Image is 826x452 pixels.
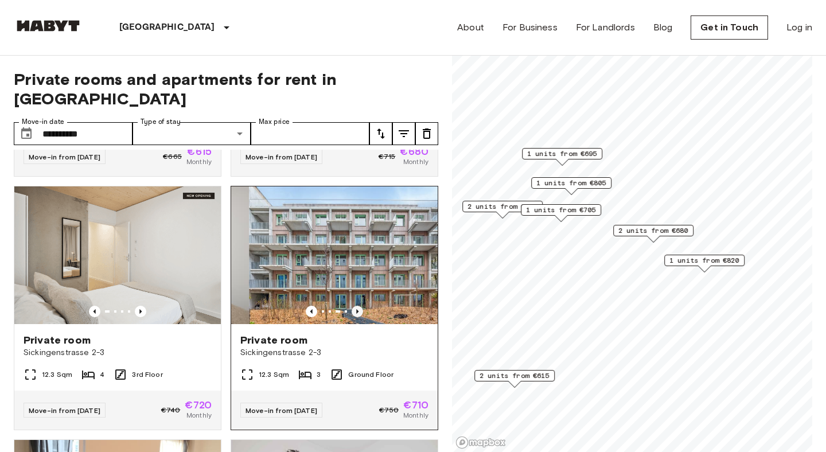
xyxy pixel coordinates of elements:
a: Log in [786,21,812,34]
div: Map marker [664,255,745,272]
a: For Landlords [576,21,635,34]
span: Move-in from [DATE] [246,153,317,161]
span: Monthly [186,410,212,420]
span: €715 [379,151,396,162]
div: Map marker [522,148,602,166]
span: Monthly [186,157,212,167]
span: Sickingenstrasse 2-3 [24,347,212,359]
span: 1 units from €705 [526,205,596,215]
span: Move-in from [DATE] [29,153,100,161]
img: Marketing picture of unit DE-01-477-035-03 [249,186,455,324]
a: Blog [653,21,673,34]
span: Private rooms and apartments for rent in [GEOGRAPHIC_DATA] [14,69,438,108]
span: €615 [187,146,212,157]
label: Move-in date [22,117,64,127]
label: Max price [259,117,290,127]
span: 12.3 Sqm [259,369,289,380]
span: €680 [400,146,428,157]
span: €710 [403,400,428,410]
span: Private room [240,333,307,347]
span: €720 [185,400,212,410]
span: 2 units from €680 [618,225,688,236]
img: Habyt [14,20,83,32]
div: Map marker [462,201,543,219]
span: 1 units from €820 [669,255,739,266]
button: Choose date, selected date is 14 Oct 2025 [15,122,38,145]
a: Mapbox logo [455,436,506,449]
a: Previous imagePrevious imagePrivate roomSickingenstrasse 2-312.3 Sqm3Ground FloorMove-in from [DA... [231,186,438,430]
span: 4 [100,369,104,380]
button: tune [369,122,392,145]
span: Move-in from [DATE] [246,406,317,415]
span: €750 [379,405,399,415]
span: Ground Floor [348,369,393,380]
span: €665 [163,151,182,162]
button: tune [415,122,438,145]
a: Marketing picture of unit DE-01-477-042-03Previous imagePrevious imagePrivate roomSickingenstrass... [14,186,221,430]
span: Monthly [403,410,428,420]
span: Private room [24,333,91,347]
span: 2 units from €710 [467,201,537,212]
p: [GEOGRAPHIC_DATA] [119,21,215,34]
div: Map marker [521,204,601,222]
span: 3 [317,369,321,380]
span: 3rd Floor [132,369,162,380]
button: tune [392,122,415,145]
span: €740 [161,405,181,415]
div: Map marker [474,370,555,388]
button: Previous image [352,306,363,317]
span: 1 units from €695 [527,149,597,159]
a: About [457,21,484,34]
a: Get in Touch [691,15,768,40]
div: Map marker [613,225,693,243]
button: Previous image [306,306,317,317]
img: Marketing picture of unit DE-01-477-042-03 [14,186,221,324]
span: 12.3 Sqm [42,369,72,380]
span: Sickingenstrasse 2-3 [240,347,428,359]
label: Type of stay [141,117,181,127]
button: Previous image [89,306,100,317]
button: Previous image [135,306,146,317]
span: Move-in from [DATE] [29,406,100,415]
a: For Business [502,21,558,34]
span: 2 units from €615 [480,371,550,381]
span: Monthly [403,157,428,167]
span: 1 units from €805 [536,178,606,188]
div: Map marker [531,177,611,195]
